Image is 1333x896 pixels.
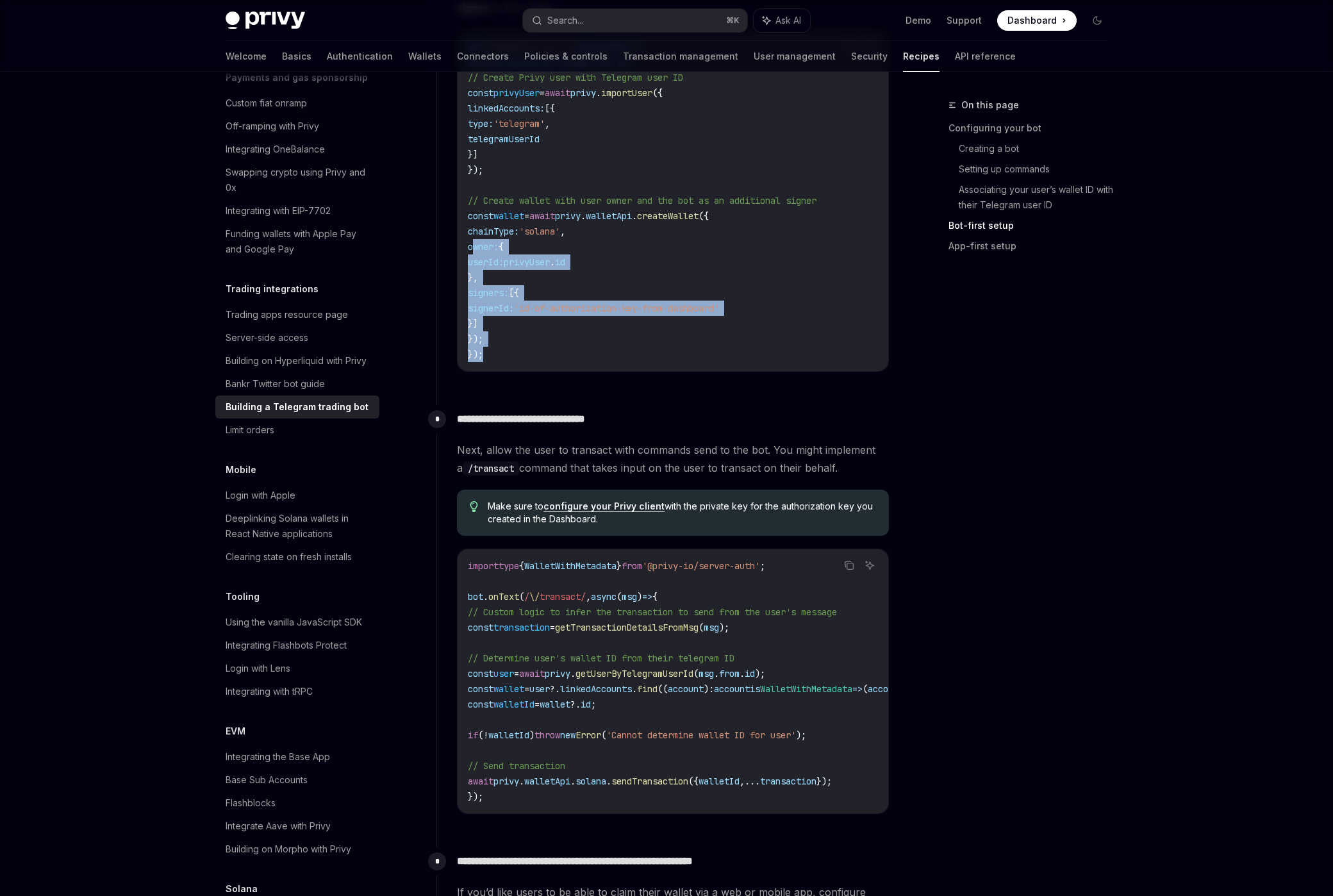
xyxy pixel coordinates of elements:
[524,591,529,602] span: /
[499,560,519,572] span: type
[959,179,1118,215] a: Associating your user’s wallet ID with their Telegram user ID
[560,683,632,695] span: linkedAccounts
[468,118,493,129] span: type:
[948,215,1118,236] a: Bot-first setup
[586,210,632,222] span: walletApi
[215,115,379,138] a: Off-ramping with Privy
[457,41,509,72] a: Connectors
[575,668,693,679] span: getUserByTelegramUserId
[719,668,740,679] span: from
[215,326,379,349] a: Server-side access
[215,634,379,657] a: Integrating Flashbots Protect
[632,683,637,695] span: .
[668,683,704,695] span: account
[699,210,709,222] span: ({
[560,226,565,237] span: ,
[215,815,379,838] a: Integrate Aave with Privy
[524,210,529,222] span: =
[524,560,617,572] span: WalletWithMetadata
[740,668,745,679] span: .
[488,729,529,741] span: walletId
[540,87,545,99] span: =
[760,683,852,695] span: WalletWithMetadata
[637,683,658,695] span: find
[215,792,379,815] a: Flashblocks
[903,41,940,72] a: Recipes
[226,589,260,604] h5: Tooling
[740,776,745,787] span: ,
[545,87,570,99] span: await
[493,210,524,222] span: wallet
[591,699,596,710] span: ;
[493,622,550,633] span: transaction
[581,699,591,710] span: id
[468,591,483,602] span: bot
[547,13,583,28] div: Search...
[226,638,347,653] div: Integrating Flashbots Protect
[499,241,504,253] span: {
[642,591,652,602] span: =>
[529,729,534,741] span: )
[226,488,295,503] div: Login with Apple
[961,97,1019,113] span: On this page
[215,222,379,261] a: Funding wallets with Apple Pay and Google Pay
[457,441,889,477] span: Next, allow the user to transact with commands send to the bot. You might implement a command tha...
[948,118,1118,138] a: Configuring your bot
[468,256,504,268] span: userId:
[468,622,493,633] span: const
[215,138,379,161] a: Integrating OneBalance
[688,776,699,787] span: ({
[606,729,796,741] span: 'Cannot determine wallet ID for user'
[463,461,519,476] code: /transact
[529,210,555,222] span: await
[215,419,379,442] a: Limit orders
[863,683,868,695] span: (
[906,14,931,27] a: Demo
[468,195,816,206] span: // Create wallet with user owner and the bot as an additional signer
[617,591,622,602] span: (
[868,683,904,695] span: account
[408,41,442,72] a: Wallets
[947,14,982,27] a: Support
[226,842,351,857] div: Building on Morpho with Privy
[959,159,1118,179] a: Setting up commands
[545,103,555,114] span: [{
[215,657,379,680] a: Login with Lens
[226,549,352,565] div: Clearing state on fresh installs
[851,41,888,72] a: Security
[545,668,570,679] span: privy
[750,683,760,695] span: is
[514,668,519,679] span: =
[282,41,311,72] a: Basics
[623,41,738,72] a: Transaction management
[483,591,488,602] span: .
[617,560,622,572] span: }
[468,241,499,253] span: owner:
[570,776,575,787] span: .
[760,560,765,572] span: ;
[215,838,379,861] a: Building on Morpho with Privy
[468,668,493,679] span: const
[699,668,714,679] span: msg
[226,12,305,29] img: dark logo
[468,272,478,283] span: },
[816,776,832,787] span: });
[555,622,699,633] span: getTransactionDetailsFromMsg
[468,776,493,787] span: await
[215,680,379,703] a: Integrating with tRPC
[586,591,591,602] span: ,
[215,484,379,507] a: Login with Apple
[468,791,483,802] span: });
[524,776,570,787] span: walletApi
[509,287,519,299] span: [{
[704,683,709,695] span: )
[775,14,801,27] span: Ask AI
[215,92,379,115] a: Custom fiat onramp
[699,622,704,633] span: (
[540,699,570,710] span: wallet
[215,199,379,222] a: Integrating with EIP-7702
[488,500,877,526] span: Make sure to with the private key for the authorization key you created in the Dashboard.
[575,729,601,741] span: Error
[493,668,514,679] span: user
[637,210,699,222] span: createWallet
